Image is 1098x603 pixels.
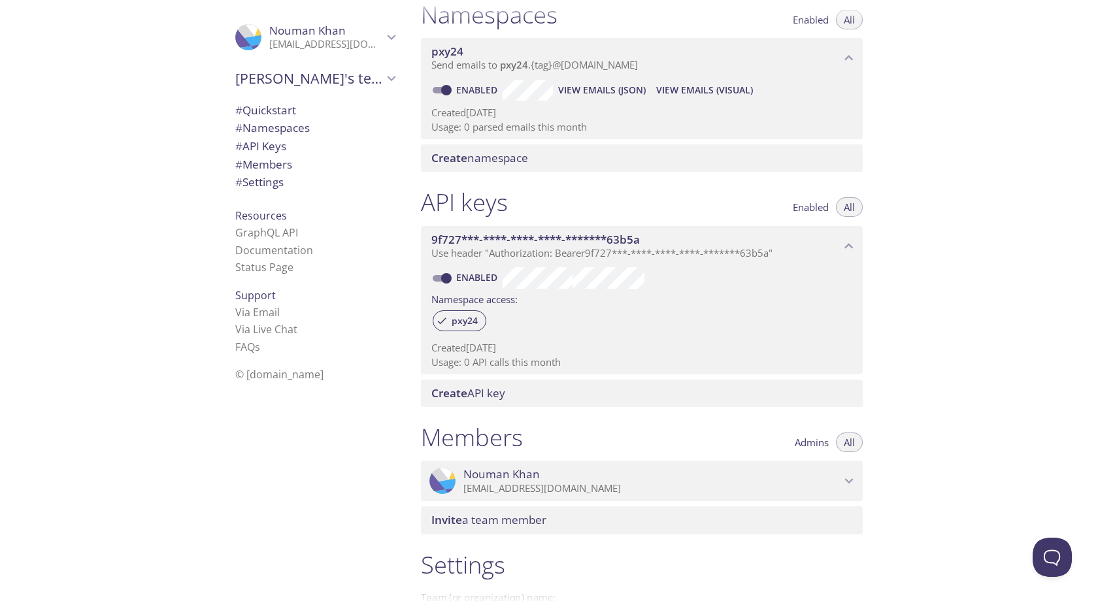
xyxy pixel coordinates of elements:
a: Documentation [235,243,313,257]
span: # [235,157,242,172]
span: pxy24 [444,315,486,327]
span: API key [431,385,505,400]
button: Enabled [785,197,837,217]
a: Enabled [454,271,503,284]
div: Members [225,155,405,174]
span: namespace [431,150,528,165]
span: API Keys [235,139,286,154]
div: Nouman's team [225,61,405,95]
div: Nouman Khan [225,16,405,59]
p: [EMAIL_ADDRESS][DOMAIN_NAME] [463,482,840,495]
p: Usage: 0 API calls this month [431,355,852,369]
span: pxy24 [431,44,463,59]
span: © [DOMAIN_NAME] [235,367,324,382]
a: FAQ [235,340,260,354]
h1: API keys [421,187,508,217]
div: Quickstart [225,101,405,120]
h1: Members [421,423,523,452]
span: # [235,120,242,135]
a: GraphQL API [235,225,298,240]
span: Nouman Khan [463,467,540,481]
span: Create [431,150,467,165]
span: Invite [431,512,462,527]
p: Usage: 0 parsed emails this month [431,120,852,134]
div: Nouman Khan [421,461,863,501]
span: a team member [431,512,546,527]
button: All [836,197,863,217]
iframe: Help Scout Beacon - Open [1033,538,1072,577]
p: Created [DATE] [431,106,852,120]
span: s [255,340,260,354]
label: Namespace access: [431,289,518,308]
div: Team Settings [225,173,405,191]
span: # [235,103,242,118]
div: Invite a team member [421,506,863,534]
span: Members [235,157,292,172]
span: [PERSON_NAME]'s team [235,69,383,88]
span: # [235,139,242,154]
a: Enabled [454,84,503,96]
div: pxy24 namespace [421,38,863,78]
p: Created [DATE] [431,341,852,355]
button: All [836,432,863,452]
span: Support [235,288,276,302]
span: Send emails to . {tag} @[DOMAIN_NAME] [431,58,638,71]
span: # [235,174,242,189]
a: Status Page [235,260,293,274]
h1: Settings [421,550,863,579]
div: Create namespace [421,144,863,172]
div: pxy24 [433,310,486,331]
p: [EMAIL_ADDRESS][DOMAIN_NAME] [269,38,383,51]
span: Nouman Khan [269,23,346,38]
button: Admins [787,432,837,452]
span: pxy24 [500,58,528,71]
span: Namespaces [235,120,310,135]
span: Settings [235,174,284,189]
span: Quickstart [235,103,296,118]
span: Create [431,385,467,400]
div: Create API Key [421,380,863,407]
div: API Keys [225,137,405,155]
button: View Emails (JSON) [553,80,651,101]
div: Namespaces [225,119,405,137]
span: View Emails (Visual) [656,82,753,98]
span: View Emails (JSON) [558,82,646,98]
span: Resources [235,208,287,223]
button: View Emails (Visual) [651,80,758,101]
a: Via Email [235,305,280,319]
a: Via Live Chat [235,322,297,336]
